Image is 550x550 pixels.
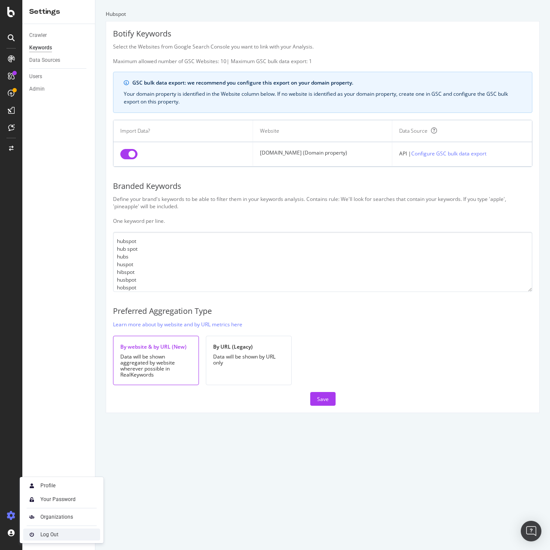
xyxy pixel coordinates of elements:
img: prfnF3csMXgAAAABJRU5ErkJggg== [27,529,37,540]
div: Admin [29,85,45,94]
th: Import Data? [113,120,253,142]
a: Data Sources [29,56,89,65]
div: Save [317,395,329,403]
div: Select the Websites from Google Search Console you want to link with your Analysis. Maximum allow... [113,43,532,65]
textarea: hubspot hub spot hubs huspot hibspot husbpot hobspot hubpot hunspot hubsot [113,232,532,292]
div: Settings [29,7,88,17]
div: Log Out [40,531,58,538]
a: Profile [23,480,100,492]
div: Data Sources [29,56,60,65]
img: Xx2yTbCeVcdxHMdxHOc+8gctb42vCocUYgAAAABJRU5ErkJggg== [27,480,37,491]
a: Organizations [23,511,100,523]
div: Data will be shown by URL only [213,354,284,366]
div: By website & by URL (New) [120,343,192,350]
a: Admin [29,85,89,94]
td: [DOMAIN_NAME] (Domain property) [253,142,393,167]
button: Save [310,392,336,406]
img: AtrBVVRoAgWaAAAAAElFTkSuQmCC [27,512,37,522]
a: Users [29,72,89,81]
div: API | [399,149,525,158]
div: Hubspot [106,10,540,18]
div: Branded Keywords [113,181,532,192]
a: Configure GSC bulk data export [411,149,486,158]
div: Define your brand's keywords to be able to filter them in your keywords analysis. Contains rule: ... [113,195,532,225]
div: Data will be shown aggregated by website wherever possible in RealKeywords [120,354,192,378]
div: Keywords [29,43,52,52]
a: Keywords [29,43,89,52]
div: Users [29,72,42,81]
div: Crawler [29,31,47,40]
div: Preferred Aggregation Type [113,306,532,317]
a: Log Out [23,529,100,541]
div: Your domain property is identified in the Website column below. If no website is identified as yo... [124,90,522,106]
div: Profile [40,482,55,489]
div: GSC bulk data export: we recommend you configure this export on your domain property. [132,79,522,87]
div: Data Source [399,127,428,135]
th: Website [253,120,393,142]
a: Your Password [23,493,100,505]
a: Crawler [29,31,89,40]
img: tUVSALn78D46LlpAY8klYZqgKwTuBm2K29c6p1XQNDCsM0DgKSSoAXXevcAwljcHBINEg0LrUEktgcYYD5sVUphq1JigPmkfB... [27,494,37,504]
div: info banner [113,72,532,113]
div: Open Intercom Messenger [521,521,541,541]
div: By URL (Legacy) [213,343,284,350]
a: Learn more about by website and by URL metrics here [113,320,242,329]
div: Botify Keywords [113,28,532,40]
div: Your Password [40,496,76,503]
div: Organizations [40,514,73,520]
